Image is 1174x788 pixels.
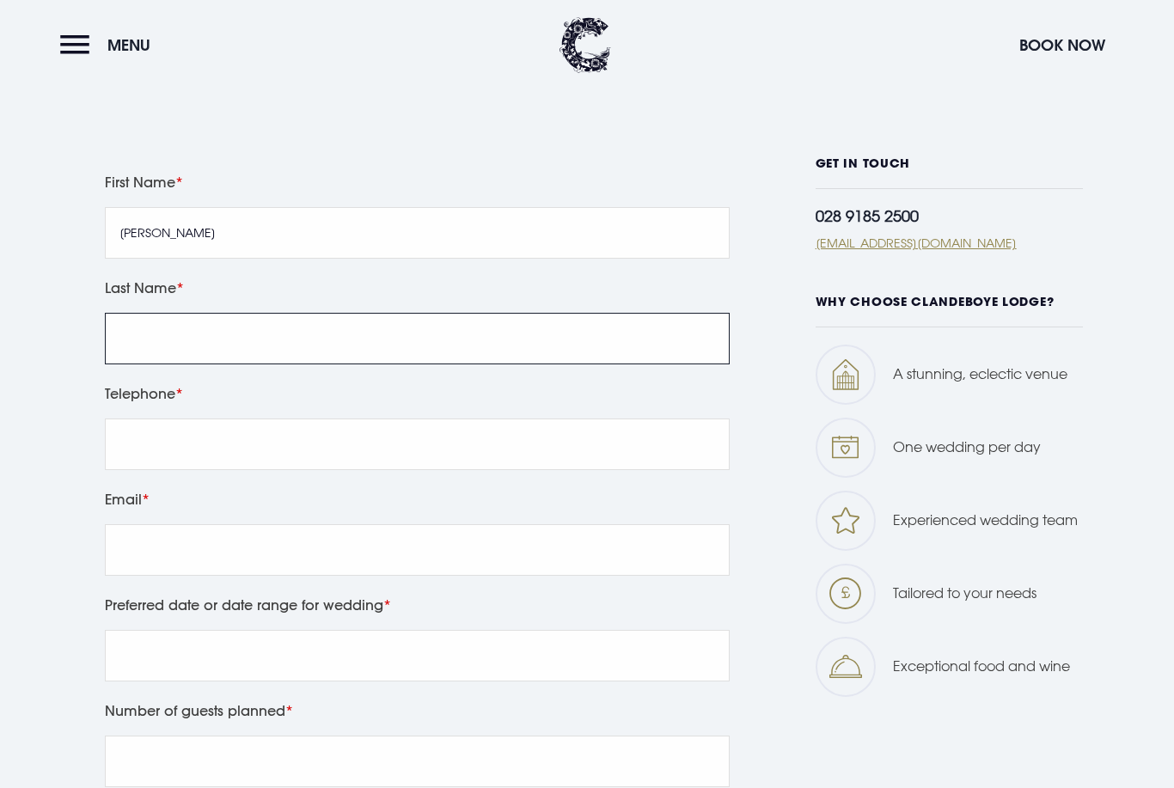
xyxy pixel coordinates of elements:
span: Menu [107,35,150,55]
p: Exceptional food and wine [893,653,1070,679]
label: First Name [105,170,730,194]
img: Wedding team icon [831,507,860,534]
label: Last Name [105,276,730,300]
img: Wedding tailored icon [829,577,861,609]
button: Menu [60,27,159,64]
button: Book Now [1011,27,1114,64]
img: Why icon 4 1 [829,655,862,679]
p: Tailored to your needs [893,580,1036,606]
a: 028 9185 2500 [816,206,919,225]
h6: WHY CHOOSE CLANDEBOYE LODGE? [816,295,1084,327]
h6: GET IN TOUCH [816,156,1084,189]
a: [EMAIL_ADDRESS][DOMAIN_NAME] [816,234,1084,252]
img: Clandeboye Lodge [559,17,611,73]
label: Preferred date or date range for wedding [105,593,730,617]
img: Wedding one wedding icon [832,436,859,459]
label: Number of guests planned [105,699,730,723]
img: Wedding venue icon [832,358,859,390]
label: Telephone [105,382,730,406]
p: A stunning, eclectic venue [893,361,1067,387]
p: Experienced wedding team [893,507,1078,533]
p: One wedding per day [893,434,1041,460]
label: Email [105,487,730,511]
